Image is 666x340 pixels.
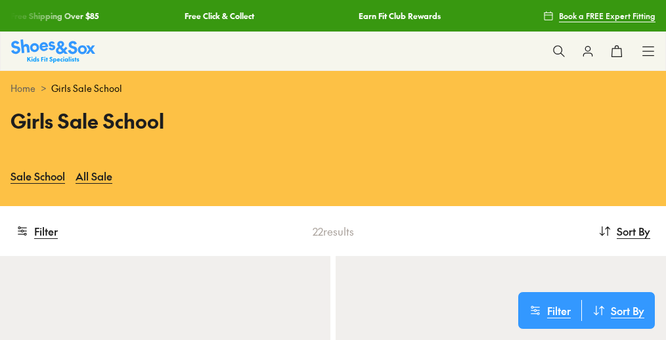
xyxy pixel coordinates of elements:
[11,161,65,190] a: Sale School
[543,4,655,28] a: Book a FREE Expert Fitting
[559,10,655,22] span: Book a FREE Expert Fitting
[598,217,650,245] button: Sort By
[582,300,655,321] button: Sort By
[11,106,655,135] h1: Girls Sale School
[51,81,122,95] span: Girls Sale School
[518,300,581,321] button: Filter
[11,39,95,62] a: Shoes & Sox
[11,81,655,95] div: >
[617,223,650,239] span: Sort By
[611,303,644,318] span: Sort By
[11,81,35,95] a: Home
[76,161,112,190] a: All Sale
[11,39,95,62] img: SNS_Logo_Responsive.svg
[16,217,58,245] button: Filter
